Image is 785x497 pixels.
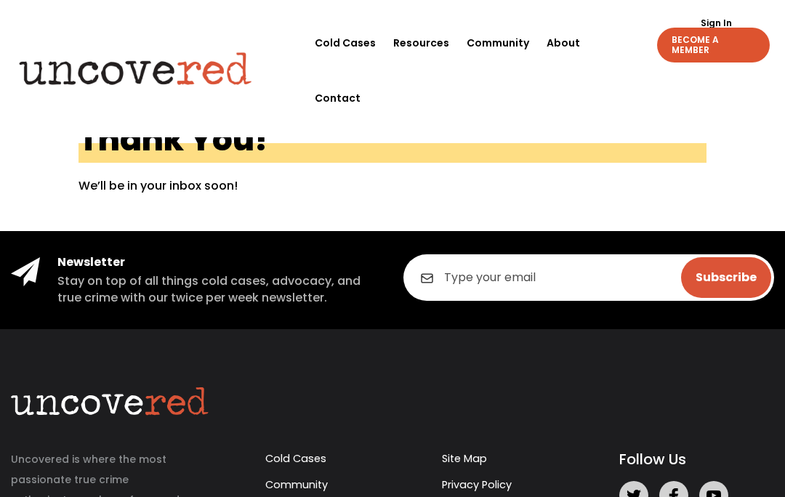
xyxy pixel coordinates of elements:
input: Type your email [403,254,774,301]
a: Cold Cases [315,15,376,70]
h5: Stay on top of all things cold cases, advocacy, and true crime with our twice per week newsletter. [57,273,382,306]
a: BECOME A MEMBER [657,28,770,62]
a: Privacy Policy [442,477,512,492]
h1: Thank You! [78,123,706,163]
a: Sign In [693,19,740,28]
input: Subscribe [681,257,771,298]
a: Cold Cases [265,451,326,466]
h5: Follow Us [619,449,774,469]
p: We’ll be in your inbox soon! [78,177,706,195]
a: About [547,15,580,70]
a: Contact [315,70,361,126]
h4: Newsletter [57,254,382,270]
a: Community [467,15,529,70]
a: Community [265,477,328,492]
a: Site Map [442,451,487,466]
a: Resources [393,15,449,70]
img: Uncovered logo [8,43,263,95]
